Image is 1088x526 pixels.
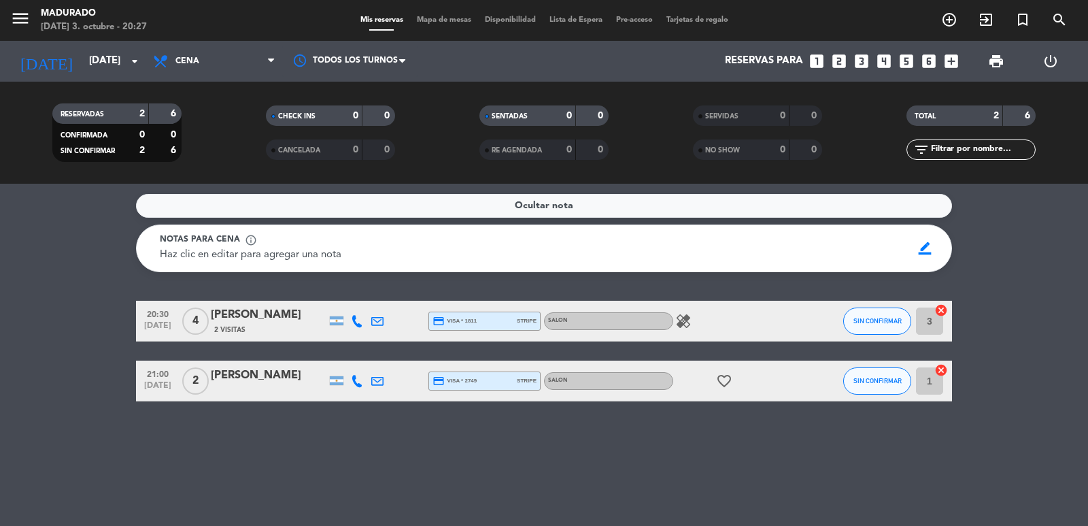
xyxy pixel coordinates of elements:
span: 20:30 [141,306,175,321]
strong: 0 [384,111,392,120]
strong: 0 [139,130,145,139]
i: arrow_drop_down [126,53,143,69]
span: SIN CONFIRMAR [853,377,902,384]
span: NO SHOW [705,147,740,154]
span: Pre-acceso [609,16,660,24]
span: Disponibilidad [478,16,543,24]
strong: 6 [171,109,179,118]
div: [DATE] 3. octubre - 20:27 [41,20,147,34]
span: SIN CONFIRMAR [61,148,115,154]
strong: 0 [566,145,572,154]
span: CONFIRMADA [61,132,107,139]
span: Haz clic en editar para agregar una nota [160,250,341,260]
span: Notas para cena [160,233,240,247]
i: exit_to_app [978,12,994,28]
strong: 2 [139,146,145,155]
span: print [988,53,1004,69]
span: border_color [912,235,938,261]
span: 2 Visitas [214,325,245,335]
span: Ocultar nota [515,198,573,214]
span: SALON [548,378,568,383]
span: SENTADAS [492,113,528,120]
i: power_settings_new [1042,53,1059,69]
button: SIN CONFIRMAR [843,308,911,335]
span: RESERVADAS [61,111,104,118]
span: Reservas para [725,55,803,67]
span: stripe [517,316,537,325]
span: TOTAL [915,113,936,120]
button: menu [10,8,31,33]
i: looks_3 [853,52,870,70]
span: SIN CONFIRMAR [853,317,902,325]
i: credit_card [432,315,445,327]
i: add_circle_outline [941,12,957,28]
strong: 0 [780,145,785,154]
strong: 0 [353,111,358,120]
i: healing [675,313,692,329]
span: Mis reservas [354,16,410,24]
strong: 0 [353,145,358,154]
i: add_box [942,52,960,70]
i: menu [10,8,31,29]
span: Lista de Espera [543,16,609,24]
div: Madurado [41,7,147,20]
span: visa * 2749 [432,375,477,387]
span: CHECK INS [278,113,316,120]
span: Mapa de mesas [410,16,478,24]
strong: 0 [598,145,606,154]
span: Tarjetas de regalo [660,16,735,24]
span: [DATE] [141,321,175,337]
i: cancel [934,363,948,377]
i: turned_in_not [1015,12,1031,28]
span: 2 [182,367,209,395]
i: search [1051,12,1068,28]
span: Cena [175,56,199,66]
span: visa * 1811 [432,315,477,327]
strong: 6 [171,146,179,155]
span: stripe [517,376,537,385]
strong: 0 [811,145,819,154]
i: looks_4 [875,52,893,70]
strong: 0 [566,111,572,120]
strong: 6 [1025,111,1033,120]
i: [DATE] [10,46,82,76]
i: cancel [934,303,948,317]
strong: 2 [993,111,999,120]
span: 4 [182,308,209,335]
i: looks_6 [920,52,938,70]
div: [PERSON_NAME] [211,367,326,384]
strong: 0 [598,111,606,120]
span: RE AGENDADA [492,147,542,154]
span: info_outline [245,234,257,246]
strong: 0 [171,130,179,139]
div: [PERSON_NAME] [211,306,326,324]
span: [DATE] [141,381,175,397]
i: looks_5 [898,52,915,70]
strong: 2 [139,109,145,118]
i: filter_list [913,142,930,158]
strong: 0 [811,111,819,120]
strong: 0 [384,145,392,154]
div: LOG OUT [1023,41,1078,82]
input: Filtrar por nombre... [930,142,1035,157]
span: SERVIDAS [705,113,738,120]
i: credit_card [432,375,445,387]
i: looks_two [830,52,848,70]
i: looks_one [808,52,826,70]
span: CANCELADA [278,147,320,154]
i: favorite_border [716,373,732,389]
button: SIN CONFIRMAR [843,367,911,395]
span: SALON [548,318,568,323]
strong: 0 [780,111,785,120]
span: 21:00 [141,365,175,381]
